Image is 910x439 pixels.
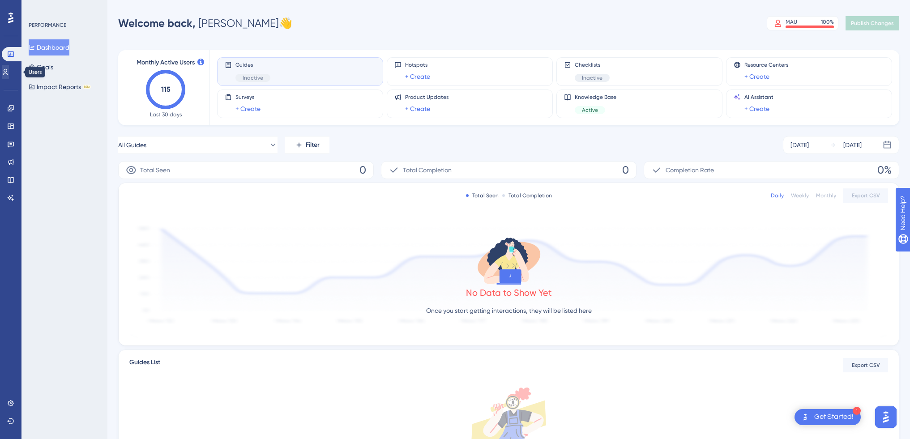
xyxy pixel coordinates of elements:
[29,21,66,29] div: PERFORMANCE
[285,136,329,154] button: Filter
[243,74,263,81] span: Inactive
[118,140,146,150] span: All Guides
[795,409,861,425] div: Open Get Started! checklist, remaining modules: 1
[502,192,552,199] div: Total Completion
[843,358,888,372] button: Export CSV
[405,61,430,68] span: Hotspots
[359,163,366,177] span: 0
[846,16,899,30] button: Publish Changes
[852,362,880,369] span: Export CSV
[29,59,53,75] button: Goals
[872,404,899,430] iframe: UserGuiding AI Assistant Launcher
[744,61,788,68] span: Resource Centers
[235,94,261,101] span: Surveys
[852,192,880,199] span: Export CSV
[843,140,862,150] div: [DATE]
[405,94,449,101] span: Product Updates
[843,188,888,203] button: Export CSV
[235,103,261,114] a: + Create
[118,136,278,154] button: All Guides
[666,165,714,175] span: Completion Rate
[771,192,784,199] div: Daily
[235,61,270,68] span: Guides
[29,79,91,95] button: Impact ReportsBETA
[853,407,861,415] div: 1
[118,17,196,30] span: Welcome back,
[575,94,616,101] span: Knowledge Base
[405,71,430,82] a: + Create
[851,20,894,27] span: Publish Changes
[137,57,195,68] span: Monthly Active Users
[744,94,773,101] span: AI Assistant
[786,18,797,26] div: MAU
[306,140,320,150] span: Filter
[744,71,769,82] a: + Create
[791,192,809,199] div: Weekly
[582,74,602,81] span: Inactive
[129,357,160,373] span: Guides List
[790,140,809,150] div: [DATE]
[575,61,610,68] span: Checklists
[403,165,452,175] span: Total Completion
[744,103,769,114] a: + Create
[466,192,499,199] div: Total Seen
[161,85,171,94] text: 115
[582,107,598,114] span: Active
[426,305,592,316] p: Once you start getting interactions, they will be listed here
[140,165,170,175] span: Total Seen
[816,192,836,199] div: Monthly
[150,111,182,118] span: Last 30 days
[800,412,811,422] img: launcher-image-alternative-text
[21,2,56,13] span: Need Help?
[622,163,629,177] span: 0
[118,16,292,30] div: [PERSON_NAME] 👋
[814,412,854,422] div: Get Started!
[466,286,552,299] div: No Data to Show Yet
[29,39,69,55] button: Dashboard
[877,163,892,177] span: 0%
[83,85,91,89] div: BETA
[405,103,430,114] a: + Create
[821,18,834,26] div: 100 %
